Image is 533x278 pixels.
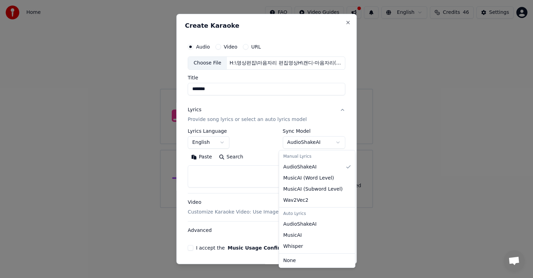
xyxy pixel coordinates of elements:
span: AudioShakeAI [283,221,316,228]
span: None [283,257,296,264]
div: Manual Lyrics [280,152,354,162]
span: MusicAI ( Subword Level ) [283,186,342,193]
span: Whisper [283,243,303,250]
span: Wav2Vec2 [283,197,308,204]
div: Auto Lyrics [280,209,354,219]
span: AudioShakeAI [283,164,316,171]
span: MusicAI ( Word Level ) [283,175,334,182]
span: MusicAI [283,232,302,239]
